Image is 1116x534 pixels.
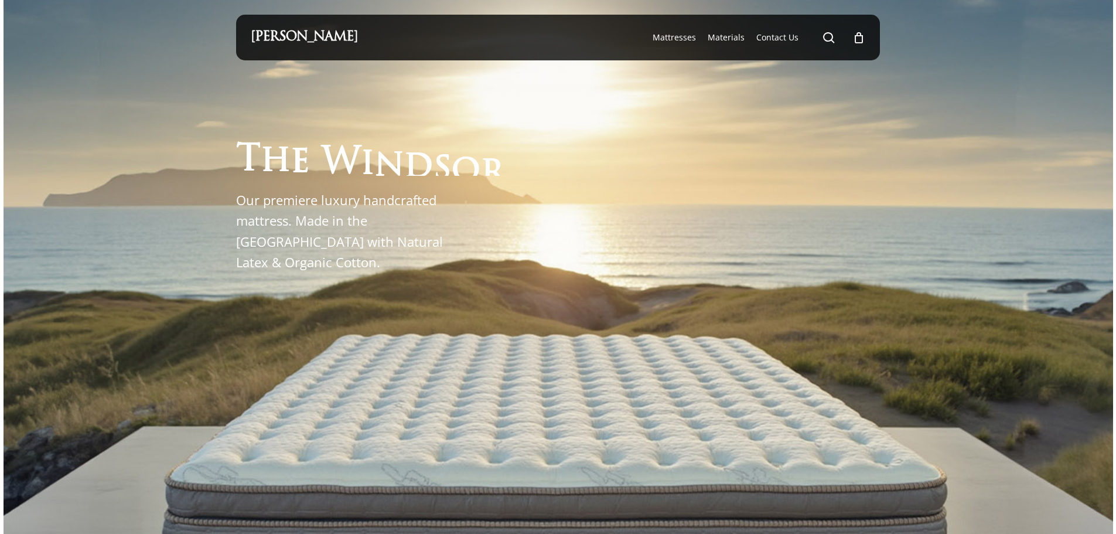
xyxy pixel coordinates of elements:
span: s [433,151,452,187]
h1: The Windsor [236,140,505,176]
span: h [261,144,291,180]
p: Our premiere luxury handcrafted mattress. Made in the [GEOGRAPHIC_DATA] with Natural Latex & Orga... [236,190,456,273]
a: [PERSON_NAME] [251,31,358,44]
a: Contact Us [756,32,798,43]
a: Cart [852,31,865,44]
span: o [452,154,480,189]
a: Materials [708,32,745,43]
span: T [236,143,261,179]
span: e [291,145,310,181]
span: n [374,148,404,184]
nav: Main Menu [647,15,865,60]
span: r [480,156,505,192]
span: d [404,149,433,185]
span: i [361,147,374,183]
a: Mattresses [653,32,696,43]
span: W [322,146,361,182]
